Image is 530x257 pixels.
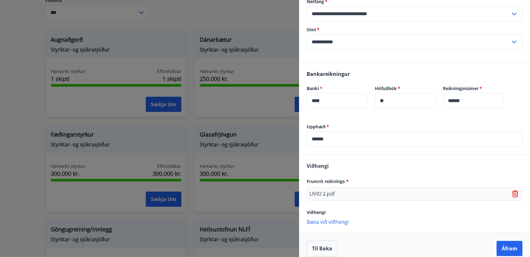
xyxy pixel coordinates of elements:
span: Bankareikningur [307,70,350,77]
button: Til baka [307,241,338,256]
label: Reikningsnúmer [443,85,503,92]
label: Höfuðbók [375,85,435,92]
label: Sími [307,27,522,33]
button: Áfram [497,241,522,256]
span: Frumrit reiknings [307,178,349,184]
label: Upphæð [307,124,522,130]
p: Bæta við viðhengi [307,218,522,225]
label: Banki [307,85,367,92]
span: Viðhengi [307,162,329,169]
div: Upphæð [307,131,522,147]
p: LIVIO 2.pdf [309,190,335,198]
span: Viðhengi [307,209,326,215]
